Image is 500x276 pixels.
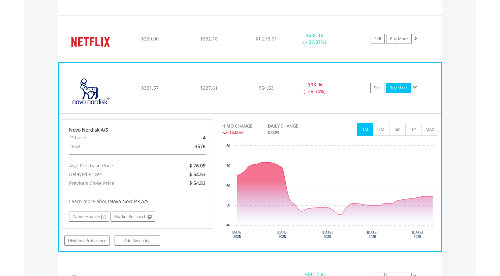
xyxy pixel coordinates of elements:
[223,142,438,244] div: Chart. Highcharts interactive chart.
[371,34,385,44] a: Sell
[277,230,287,239] text: [DATE] 2025
[268,129,280,135] span: 0.00%
[255,35,277,42] span: $1 213.61
[111,212,155,222] a: Market Research
[370,83,384,93] a: Sell
[64,133,162,142] div: #Shares
[64,161,162,170] div: Avg. Purchase Price
[64,142,162,151] div: #FSR
[189,162,206,169] span: $ 76.09
[226,184,230,188] text: 60
[232,230,243,239] text: [DATE] 2025
[62,24,120,60] img: EQU.US.NFLX.png
[162,133,211,142] div: 4
[141,35,159,42] span: $250.00
[189,171,206,177] span: $ 54.53
[162,142,211,151] div: .3578
[373,123,389,136] button: 3M
[200,85,218,91] span: $237.61
[189,180,206,186] span: $ 54.53
[289,81,340,95] div: - (- 28.34%)
[110,198,149,204] span: Novo Nordisk A/S
[386,83,411,93] a: Buy More
[289,32,340,46] div: + (+ 32.87%)
[405,123,422,136] button: 1Y
[309,32,323,38] span: $82.18
[64,179,162,188] div: Previous Close Price
[62,71,120,112] img: EQU.US.NVO.png
[69,198,206,205] div: Learn more about
[228,129,243,135] span: -16.06%
[268,123,322,129] div: DAILY CHANGE
[64,236,110,246] a: Dividend Preference
[389,123,406,136] button: 6M
[69,127,206,133] div: Novo Nordisk A/S
[412,230,423,239] text: [DATE] 2025
[69,212,109,222] a: Yahoo Finance
[141,85,159,91] span: $331.57
[386,34,412,44] a: Buy More
[308,81,323,88] span: $93.96
[64,170,162,179] div: Delayed Price*
[259,85,274,91] span: $54.53
[357,123,373,136] button: 1M
[322,230,333,239] text: [DATE] 2025
[223,142,438,244] svg: Interactive chart
[200,35,218,42] span: $332.18
[223,123,252,129] div: 1 MO CHANGE
[421,123,438,136] button: MAX
[226,164,230,168] text: 70
[226,203,230,207] text: 50
[226,144,230,148] text: 80
[115,236,160,246] a: Add Recurring
[367,230,378,239] text: [DATE] 2025
[226,223,230,227] text: 40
